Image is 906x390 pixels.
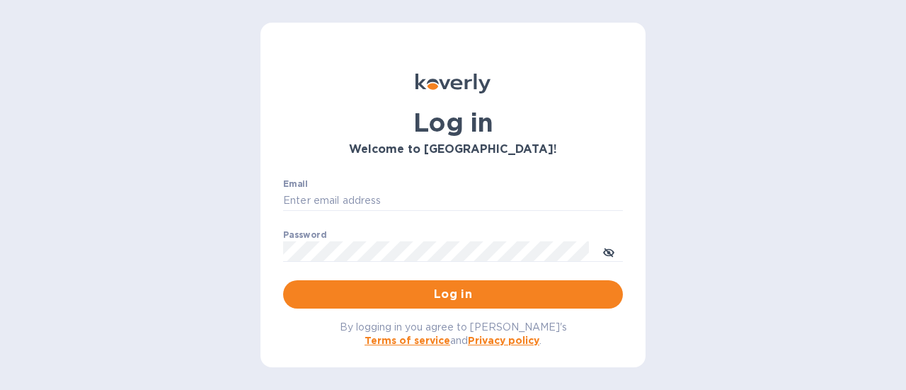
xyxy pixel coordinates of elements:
a: Privacy policy [468,335,539,346]
span: Log in [294,286,612,303]
h3: Welcome to [GEOGRAPHIC_DATA]! [283,143,623,156]
button: toggle password visibility [595,237,623,265]
label: Password [283,231,326,239]
img: Koverly [415,74,491,93]
a: Terms of service [365,335,450,346]
input: Enter email address [283,190,623,212]
h1: Log in [283,108,623,137]
button: Log in [283,280,623,309]
span: By logging in you agree to [PERSON_NAME]'s and . [340,321,567,346]
label: Email [283,180,308,188]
